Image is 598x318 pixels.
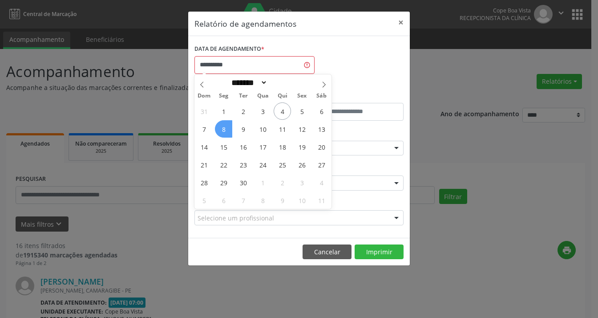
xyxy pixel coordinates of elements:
[234,93,253,99] span: Ter
[274,174,291,191] span: Outubro 2, 2025
[392,12,410,33] button: Close
[234,102,252,120] span: Setembro 2, 2025
[254,138,271,155] span: Setembro 17, 2025
[253,93,273,99] span: Qua
[293,174,311,191] span: Outubro 3, 2025
[234,192,252,209] span: Outubro 7, 2025
[254,120,271,138] span: Setembro 10, 2025
[254,192,271,209] span: Outubro 8, 2025
[355,245,404,260] button: Imprimir
[254,156,271,173] span: Setembro 24, 2025
[301,89,404,103] label: ATÉ
[229,78,268,87] select: Month
[313,156,330,173] span: Setembro 27, 2025
[274,120,291,138] span: Setembro 11, 2025
[215,138,232,155] span: Setembro 15, 2025
[195,192,213,209] span: Outubro 5, 2025
[234,138,252,155] span: Setembro 16, 2025
[195,102,213,120] span: Agosto 31, 2025
[274,102,291,120] span: Setembro 4, 2025
[313,138,330,155] span: Setembro 20, 2025
[198,213,274,223] span: Selecione um profissional
[293,120,311,138] span: Setembro 12, 2025
[234,174,252,191] span: Setembro 30, 2025
[215,120,232,138] span: Setembro 8, 2025
[195,156,213,173] span: Setembro 21, 2025
[293,156,311,173] span: Setembro 26, 2025
[267,78,297,87] input: Year
[215,156,232,173] span: Setembro 22, 2025
[194,18,296,29] h5: Relatório de agendamentos
[254,174,271,191] span: Outubro 1, 2025
[234,120,252,138] span: Setembro 9, 2025
[195,174,213,191] span: Setembro 28, 2025
[194,93,214,99] span: Dom
[292,93,312,99] span: Sex
[273,93,292,99] span: Qui
[293,138,311,155] span: Setembro 19, 2025
[215,192,232,209] span: Outubro 6, 2025
[312,93,331,99] span: Sáb
[215,102,232,120] span: Setembro 1, 2025
[195,138,213,155] span: Setembro 14, 2025
[214,93,234,99] span: Seg
[293,102,311,120] span: Setembro 5, 2025
[195,120,213,138] span: Setembro 7, 2025
[194,42,264,56] label: DATA DE AGENDAMENTO
[313,192,330,209] span: Outubro 11, 2025
[313,174,330,191] span: Outubro 4, 2025
[313,120,330,138] span: Setembro 13, 2025
[234,156,252,173] span: Setembro 23, 2025
[274,156,291,173] span: Setembro 25, 2025
[274,192,291,209] span: Outubro 9, 2025
[274,138,291,155] span: Setembro 18, 2025
[303,245,352,260] button: Cancelar
[313,102,330,120] span: Setembro 6, 2025
[254,102,271,120] span: Setembro 3, 2025
[293,192,311,209] span: Outubro 10, 2025
[215,174,232,191] span: Setembro 29, 2025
